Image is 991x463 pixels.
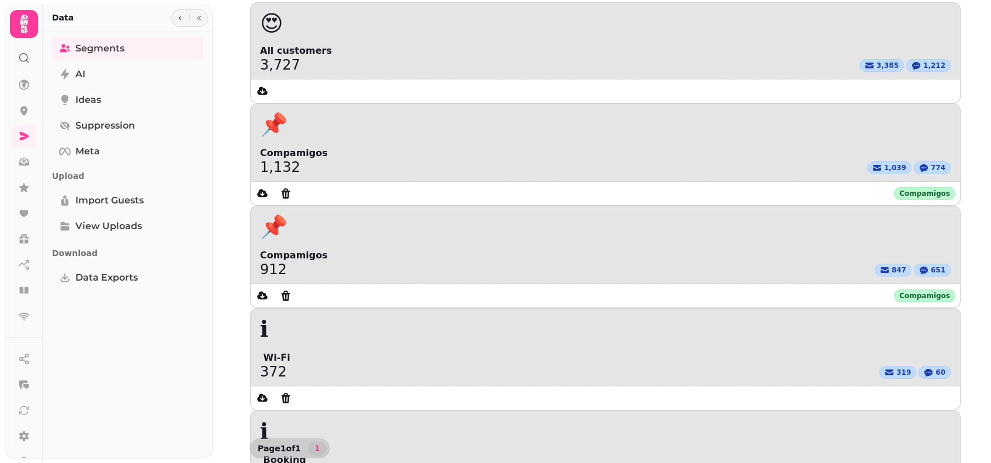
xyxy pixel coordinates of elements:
[935,368,945,377] span: 60
[52,215,203,238] a: View Uploads
[52,114,203,137] a: Suppression
[251,182,274,205] button: data export
[867,161,912,174] button: 1,039
[308,441,327,455] nav: Pagination
[860,59,904,72] button: 3,385
[52,12,74,23] h2: Data
[52,140,203,163] a: Meta
[75,42,124,56] span: Segments
[308,441,327,455] button: 1
[260,146,951,160] span: Compamigos
[875,264,912,277] button: 847
[884,163,906,172] span: 1,039
[892,265,906,275] span: 847
[52,37,203,60] a: Segments
[260,113,287,137] span: 📌
[253,443,306,454] p: Page 1 of 1
[260,44,951,58] span: All customers
[876,61,899,70] span: 3,385
[906,59,951,72] button: 1,212
[75,144,100,158] span: Meta
[894,289,955,302] div: Compamigos
[896,368,911,377] span: 319
[75,119,135,133] span: Suppression
[52,189,203,212] a: Import Guests
[931,163,945,172] span: 774
[52,88,203,112] a: Ideas
[75,93,101,107] span: Ideas
[75,67,85,81] span: AI
[919,366,951,379] button: 60
[260,248,951,262] span: Compamigos
[251,386,274,410] button: data export
[879,366,916,379] button: 319
[260,12,283,34] span: 😍
[75,219,142,233] span: View Uploads
[251,80,274,103] button: data export
[914,264,951,277] button: 651
[260,420,268,444] span: ℹ
[52,243,203,264] p: Download
[313,445,322,452] span: 1
[931,265,945,275] span: 651
[52,63,203,86] a: AI
[274,182,297,205] button: Delete segment
[894,187,955,200] div: Compamigos
[52,266,203,289] a: Data Exports
[914,161,951,174] button: 774
[52,165,203,186] p: Upload
[260,365,287,379] a: 372
[274,284,297,307] button: Delete segment
[251,284,274,307] button: data export
[75,271,138,285] span: Data Exports
[923,61,945,70] span: 1,212
[75,194,144,208] span: Import Guests
[260,351,951,365] span: ️ Wi-Fi
[260,216,287,239] span: 📌
[260,160,300,174] a: 1,132
[260,262,287,277] a: 912
[260,58,300,72] span: 3,727
[274,386,297,410] button: Delete segment
[260,318,268,341] span: ℹ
